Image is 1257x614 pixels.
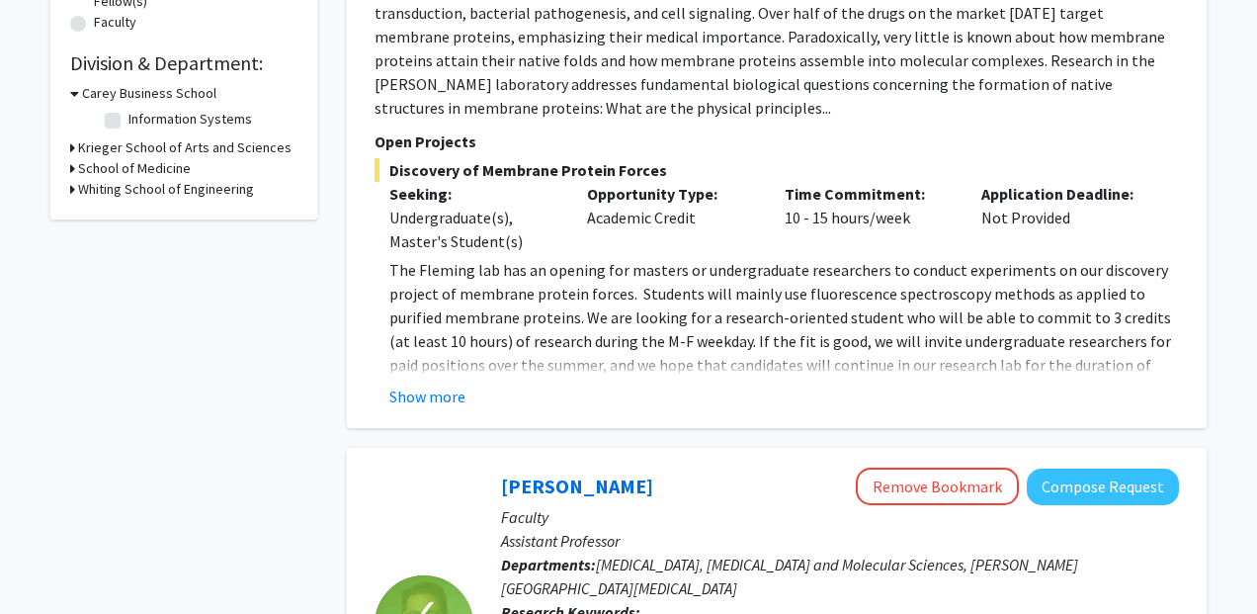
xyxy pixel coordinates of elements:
[770,182,967,253] div: 10 - 15 hours/week
[375,158,1179,182] span: Discovery of Membrane Protein Forces
[966,182,1164,253] div: Not Provided
[501,555,1078,598] span: [MEDICAL_DATA], [MEDICAL_DATA] and Molecular Sciences, [PERSON_NAME][GEOGRAPHIC_DATA][MEDICAL_DATA]
[389,258,1179,424] p: The Fleming lab has an opening for masters or undergraduate researchers to conduct experiments on...
[856,468,1019,505] button: Remove Bookmark
[1027,469,1179,505] button: Compose Request to Raj Mukherjee
[15,525,84,599] iframe: Chat
[785,182,953,206] p: Time Commitment:
[78,137,292,158] h3: Krieger School of Arts and Sciences
[70,51,297,75] h2: Division & Department:
[389,385,465,408] button: Show more
[981,182,1149,206] p: Application Deadline:
[587,182,755,206] p: Opportunity Type:
[78,158,191,179] h3: School of Medicine
[389,182,557,206] p: Seeking:
[501,555,596,574] b: Departments:
[94,12,136,33] label: Faculty
[501,529,1179,553] p: Assistant Professor
[82,83,216,104] h3: Carey Business School
[389,206,557,253] div: Undergraduate(s), Master's Student(s)
[78,179,254,200] h3: Whiting School of Engineering
[128,109,252,130] label: Information Systems
[501,505,1179,529] p: Faculty
[501,474,653,498] a: [PERSON_NAME]
[375,130,1179,153] p: Open Projects
[572,182,770,253] div: Academic Credit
